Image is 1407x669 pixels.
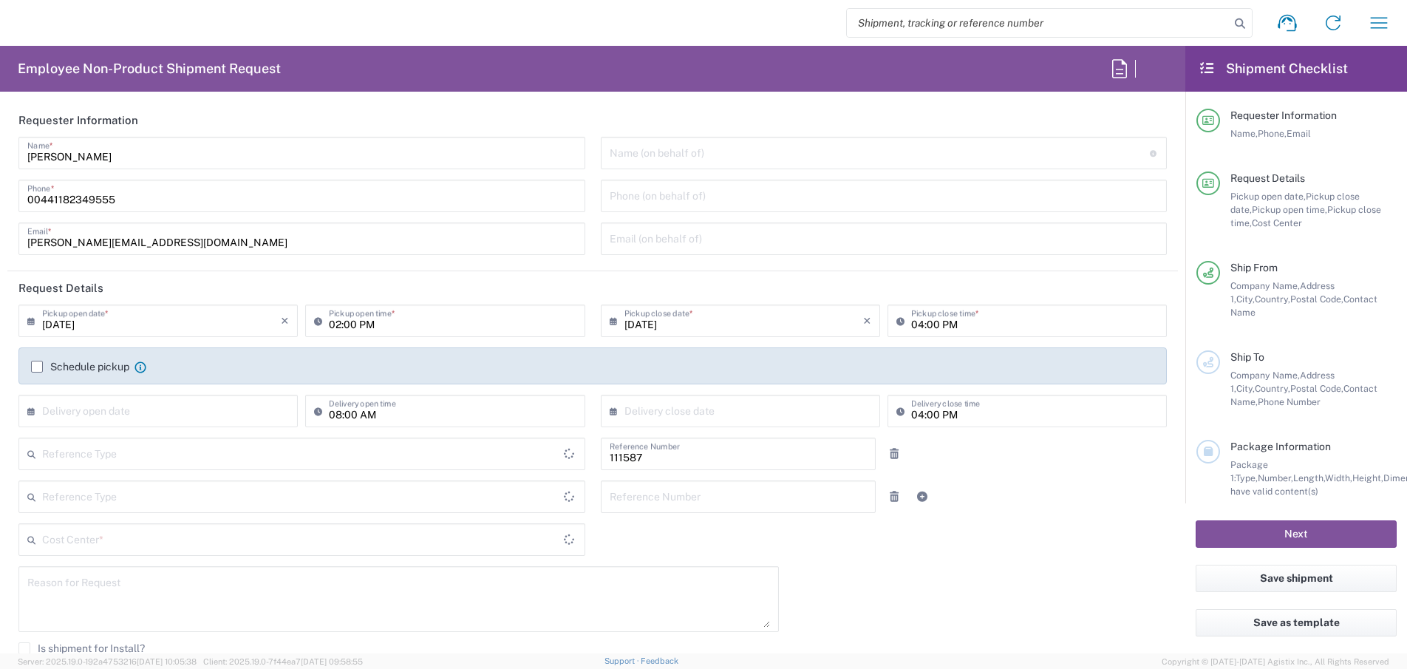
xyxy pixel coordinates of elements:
[18,642,145,654] label: Is shipment for Install?
[31,361,129,373] label: Schedule pickup
[1325,472,1352,483] span: Width,
[1196,609,1397,636] button: Save as template
[281,309,289,333] i: ×
[1230,280,1300,291] span: Company Name,
[1162,655,1389,668] span: Copyright © [DATE]-[DATE] Agistix Inc., All Rights Reserved
[1287,128,1311,139] span: Email
[1236,293,1255,305] span: City,
[1293,472,1325,483] span: Length,
[1258,472,1293,483] span: Number,
[1196,565,1397,592] button: Save shipment
[604,656,641,665] a: Support
[1236,472,1258,483] span: Type,
[863,309,871,333] i: ×
[18,113,138,128] h2: Requester Information
[137,657,197,666] span: [DATE] 10:05:38
[1255,383,1290,394] span: Country,
[18,657,197,666] span: Server: 2025.19.0-192a4753216
[1230,128,1258,139] span: Name,
[912,486,933,507] a: Add Reference
[884,444,904,464] a: Remove Reference
[301,657,363,666] span: [DATE] 09:58:55
[1255,293,1290,305] span: Country,
[1230,351,1264,363] span: Ship To
[1230,370,1300,381] span: Company Name,
[1196,520,1397,548] button: Next
[203,657,363,666] span: Client: 2025.19.0-7f44ea7
[1236,383,1255,394] span: City,
[1258,396,1321,407] span: Phone Number
[884,486,904,507] a: Remove Reference
[1230,172,1305,184] span: Request Details
[1352,472,1383,483] span: Height,
[641,656,678,665] a: Feedback
[847,9,1230,37] input: Shipment, tracking or reference number
[18,60,281,78] h2: Employee Non-Product Shipment Request
[1230,441,1331,452] span: Package Information
[18,281,103,296] h2: Request Details
[1230,109,1337,121] span: Requester Information
[1252,204,1327,215] span: Pickup open time,
[1290,293,1343,305] span: Postal Code,
[1230,262,1278,274] span: Ship From
[1199,60,1348,78] h2: Shipment Checklist
[1290,383,1343,394] span: Postal Code,
[1230,459,1268,483] span: Package 1:
[1258,128,1287,139] span: Phone,
[1230,191,1306,202] span: Pickup open date,
[1252,217,1302,228] span: Cost Center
